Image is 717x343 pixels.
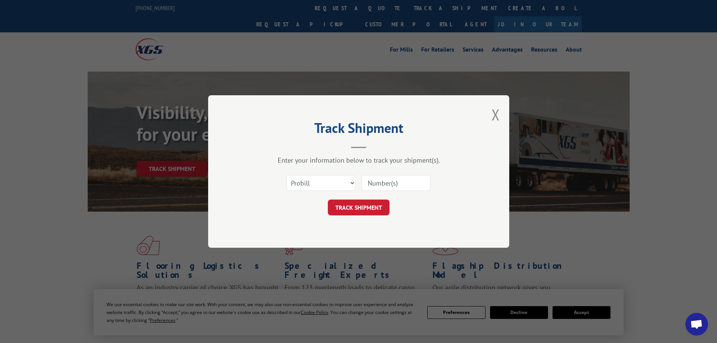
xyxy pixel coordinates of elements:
h2: Track Shipment [246,123,472,137]
div: Open chat [685,313,708,335]
button: TRACK SHIPMENT [328,200,390,215]
input: Number(s) [361,175,431,191]
div: Enter your information below to track your shipment(s). [246,156,472,165]
button: Close modal [492,105,500,125]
